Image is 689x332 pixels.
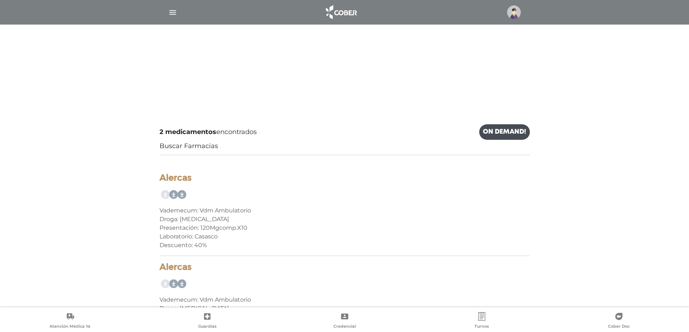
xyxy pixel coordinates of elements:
img: logo_cober_home-white.png [322,4,360,21]
h4: Alercas [160,262,530,272]
div: Presentación: 120Mgcomp.X10 [160,224,530,232]
img: Cober_menu-lines-white.svg [168,8,177,17]
a: Credencial [276,312,413,331]
span: Credencial [333,324,356,330]
div: Droga: [MEDICAL_DATA] [160,304,530,313]
div: Descuento: 40% [160,241,530,250]
div: Vademecum: Vdm Ambulatorio [160,296,530,304]
h4: Alercas [160,173,530,183]
span: Atención Médica Ya [50,324,90,330]
a: Turnos [413,312,550,331]
span: encontrados [160,127,257,137]
div: Vademecum: Vdm Ambulatorio [160,206,530,215]
div: Droga: [MEDICAL_DATA] [160,215,530,224]
a: Atención Médica Ya [1,312,139,331]
a: Guardias [139,312,276,331]
a: Cober Doc [550,312,688,331]
a: Buscar Farmacias [160,141,218,151]
span: Cober Doc [608,324,630,330]
span: Turnos [475,324,489,330]
div: Laboratorio: Casasco [160,232,530,241]
span: Guardias [198,324,217,330]
b: 2 medicamentos [160,128,216,136]
img: profile-placeholder.svg [507,5,521,19]
a: On Demand! [479,124,530,140]
h3: Medicamentos [168,84,357,103]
